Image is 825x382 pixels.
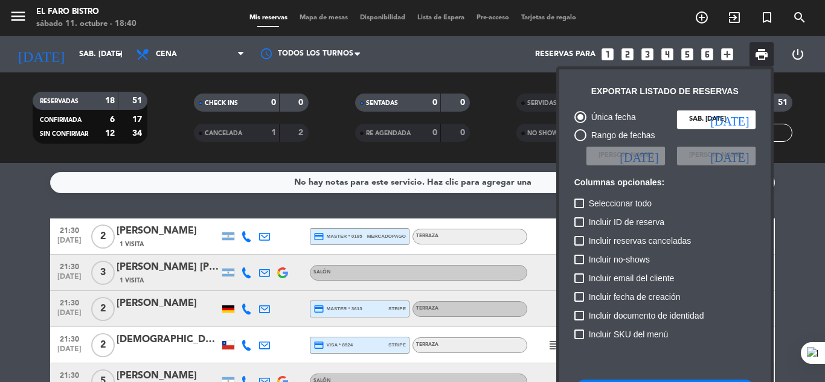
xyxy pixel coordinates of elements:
span: Incluir reservas canceladas [589,234,692,248]
span: Seleccionar todo [589,196,652,211]
span: Incluir email del cliente [589,271,675,285]
span: [PERSON_NAME] [689,150,743,161]
i: [DATE] [710,113,749,126]
span: Incluir no-shows [589,252,650,267]
i: [DATE] [710,150,749,162]
div: Exportar listado de reservas [591,84,739,98]
span: Incluir ID de reserva [589,215,664,229]
i: [DATE] [620,150,658,162]
span: Incluir SKU del menú [589,327,669,342]
span: Incluir fecha de creación [589,290,681,304]
span: [PERSON_NAME] [599,150,653,161]
div: Única fecha [586,110,636,124]
div: Rango de fechas [586,129,655,142]
span: Incluir documento de identidad [589,308,704,323]
h6: Columnas opcionales: [574,177,756,188]
span: print [754,47,769,62]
